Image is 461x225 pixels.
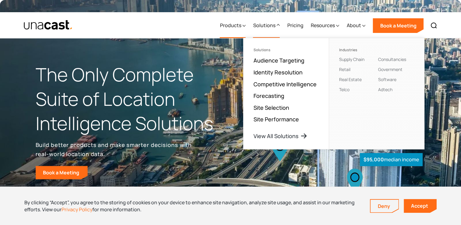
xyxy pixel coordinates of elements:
a: Deny [371,200,399,212]
a: Consultancies [378,56,406,62]
a: home [23,20,73,30]
div: Products [220,22,241,29]
h1: The Only Complete Suite of Location Intelligence Solutions [36,62,231,135]
div: Solutions [253,48,319,52]
div: About [346,13,365,38]
a: Retail [339,66,350,72]
div: Solutions [253,22,275,29]
div: Products [220,13,246,38]
a: Adtech [378,87,392,92]
div: Resources [310,22,335,29]
div: About [346,22,361,29]
div: Resources [310,13,339,38]
a: Real Estate [339,77,361,82]
a: Competitive Intelligence [253,80,316,88]
a: Audience Targeting [253,57,304,64]
a: Privacy Policy [62,206,92,213]
a: Software [378,77,396,82]
p: Build better products and make smarter decisions with real-world location data. [36,140,194,159]
a: Supply Chain [339,56,364,62]
div: Solutions [253,13,280,38]
nav: Solutions [243,38,424,149]
a: Government [378,66,402,72]
img: Search icon [430,22,438,29]
div: By clicking “Accept”, you agree to the storing of cookies on your device to enhance site navigati... [24,199,361,213]
a: Book a Meeting [373,18,424,33]
a: Site Performance [253,116,299,123]
a: Identity Resolution [253,69,302,76]
a: Pricing [287,13,303,38]
strong: $95,000 [363,156,384,163]
a: Accept [404,199,437,213]
a: Telco [339,87,349,92]
a: Site Selection [253,104,289,111]
a: Book a Meeting [36,166,88,179]
a: View All Solutions [253,132,307,140]
div: median income [360,153,423,166]
img: Unacast text logo [23,20,73,30]
div: Industries [339,48,375,52]
a: Forecasting [253,92,284,99]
